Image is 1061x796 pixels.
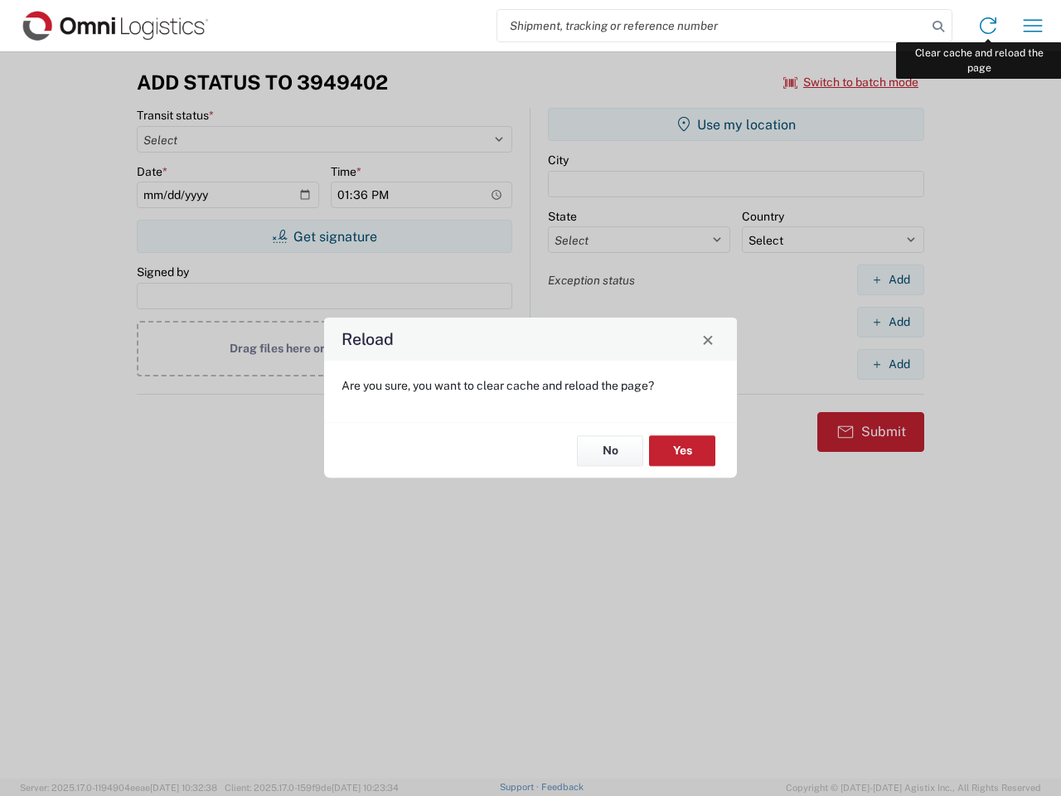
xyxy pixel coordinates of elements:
button: Close [696,328,719,351]
button: No [577,435,643,466]
h4: Reload [342,328,394,352]
p: Are you sure, you want to clear cache and reload the page? [342,378,719,393]
button: Yes [649,435,715,466]
input: Shipment, tracking or reference number [497,10,927,41]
